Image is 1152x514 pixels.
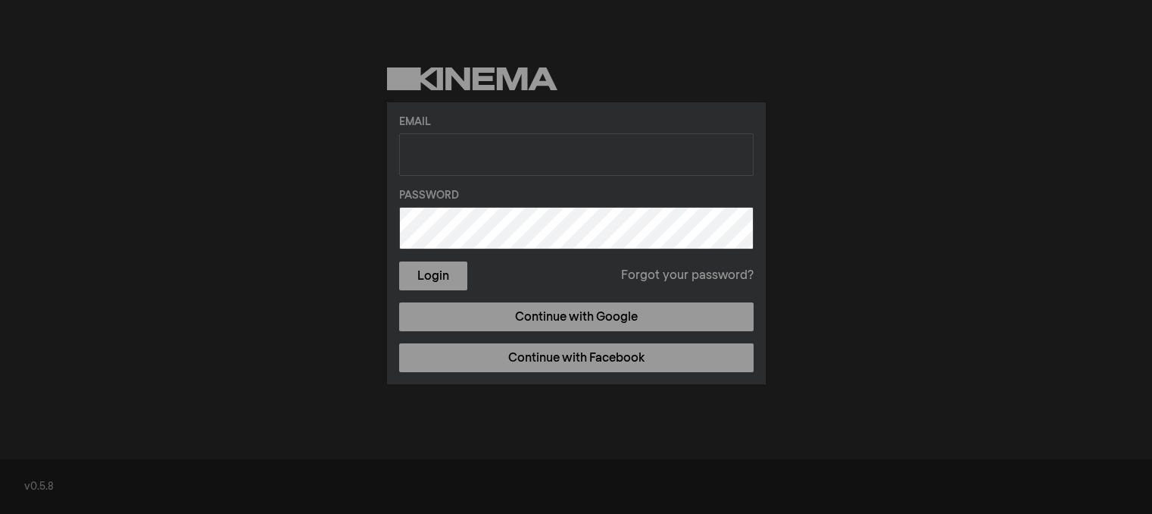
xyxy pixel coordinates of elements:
[621,267,754,285] a: Forgot your password?
[399,188,754,204] label: Password
[399,262,467,290] button: Login
[24,479,1128,495] div: v0.5.8
[399,302,754,331] a: Continue with Google
[399,114,754,130] label: Email
[399,343,754,372] a: Continue with Facebook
